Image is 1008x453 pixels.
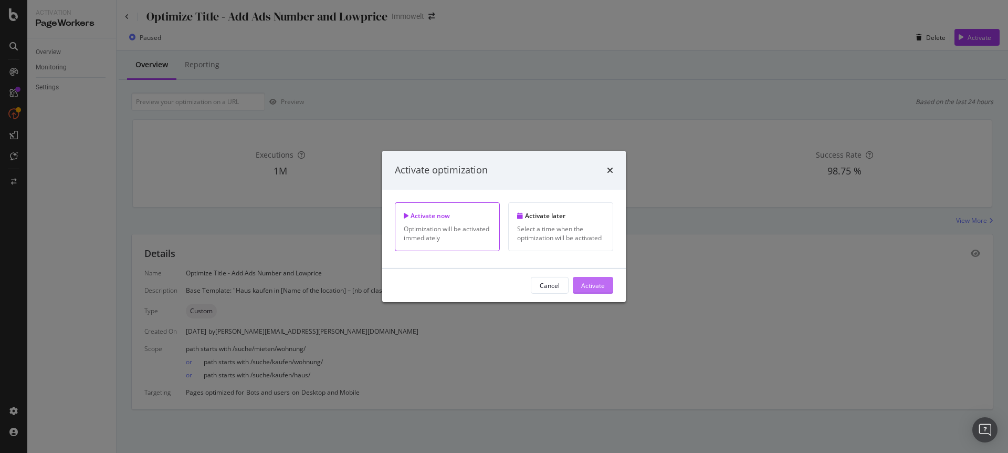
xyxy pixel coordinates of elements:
[607,163,613,177] div: times
[395,163,488,177] div: Activate optimization
[972,417,997,442] div: Open Intercom Messenger
[404,211,491,220] div: Activate now
[382,151,626,302] div: modal
[531,277,569,294] button: Cancel
[404,224,491,242] div: Optimization will be activated immediately
[517,224,604,242] div: Select a time when the optimization will be activated
[581,281,605,290] div: Activate
[517,211,604,220] div: Activate later
[573,277,613,294] button: Activate
[540,281,560,290] div: Cancel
